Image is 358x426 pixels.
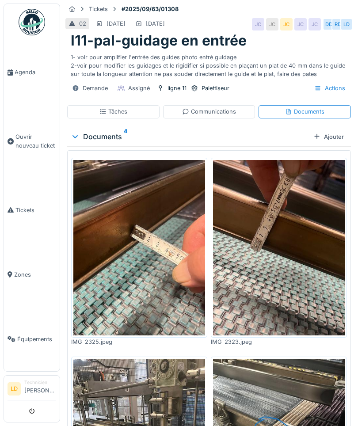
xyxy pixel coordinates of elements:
div: Documents [285,107,324,116]
img: Badge_color-CXgf-gQk.svg [19,9,45,35]
strong: #2025/09/63/01308 [118,5,182,13]
div: [DATE] [146,19,165,28]
div: JC [280,18,293,30]
div: JC [266,18,278,30]
div: JC [308,18,321,30]
div: Actions [310,82,349,95]
sup: 4 [124,131,127,142]
div: Documents [71,131,310,142]
div: Tâches [99,107,127,116]
h1: l11-pal-guidage en entrée [71,32,247,49]
li: LD [8,382,21,396]
span: Agenda [15,68,56,76]
div: IMG_2323.jpeg [211,338,347,346]
div: Technicien [24,379,56,386]
img: 4yi1mg6xqshkpl5kmptoomtincze [73,160,205,335]
li: [PERSON_NAME] [24,379,56,398]
div: Assigné [128,84,150,92]
div: Ajouter [310,131,347,143]
div: 1- voir pour amplifier l'entrée des guides photo entré guidage 2-voir pour modifier les guidages ... [71,49,347,79]
a: Agenda [4,40,60,105]
img: 26jo4losv6tfzewxjkzjj7wgv7ig [213,160,345,335]
div: JC [252,18,264,30]
div: LD [340,18,353,30]
div: Palettiseur [202,84,229,92]
div: DD [323,18,335,30]
div: ligne 11 [168,84,187,92]
a: Équipements [4,307,60,371]
a: Tickets [4,178,60,242]
div: Communications [182,107,236,116]
span: Tickets [15,206,56,214]
div: IMG_2325.jpeg [71,338,207,346]
span: Équipements [17,335,56,343]
div: 02 [79,19,86,28]
div: [DATE] [107,19,126,28]
span: Zones [14,270,56,279]
span: Ouvrir nouveau ticket [15,133,56,149]
div: RD [331,18,344,30]
div: Demande [83,84,108,92]
a: Zones [4,242,60,307]
div: Tickets [89,5,108,13]
div: JC [294,18,307,30]
a: LD Technicien[PERSON_NAME] [8,379,56,400]
a: Ouvrir nouveau ticket [4,105,60,178]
